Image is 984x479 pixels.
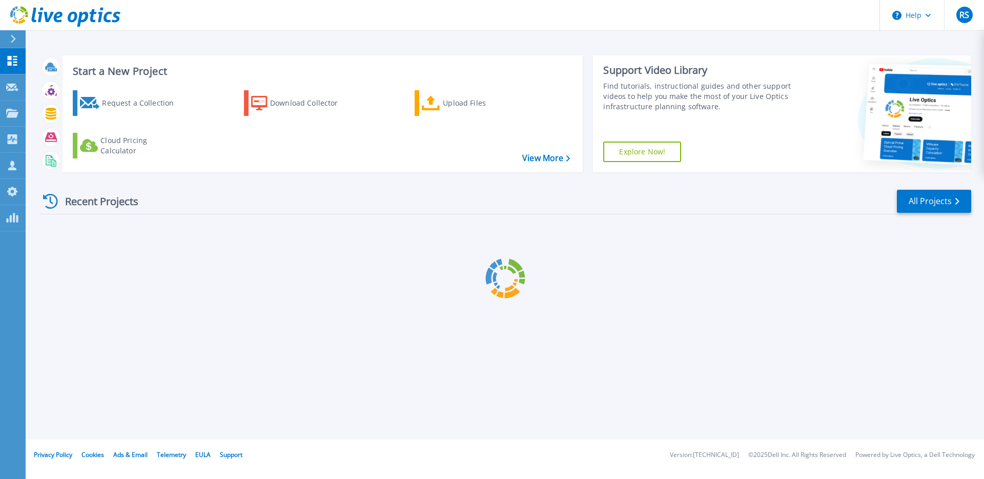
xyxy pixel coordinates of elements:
div: Download Collector [270,93,352,113]
a: Download Collector [244,90,358,116]
a: Cookies [81,450,104,459]
div: Cloud Pricing Calculator [100,135,182,156]
a: View More [522,153,570,163]
a: Upload Files [415,90,529,116]
a: Telemetry [157,450,186,459]
div: Find tutorials, instructional guides and other support videos to help you make the most of your L... [603,81,796,112]
li: Powered by Live Optics, a Dell Technology [855,452,975,458]
a: Privacy Policy [34,450,72,459]
a: Explore Now! [603,142,681,162]
div: Upload Files [443,93,525,113]
div: Support Video Library [603,64,796,77]
a: Ads & Email [113,450,148,459]
span: RS [959,11,969,19]
a: All Projects [897,190,971,213]
li: © 2025 Dell Inc. All Rights Reserved [748,452,846,458]
div: Request a Collection [102,93,184,113]
a: Request a Collection [73,90,187,116]
a: Support [220,450,242,459]
a: EULA [195,450,211,459]
a: Cloud Pricing Calculator [73,133,187,158]
div: Recent Projects [39,189,152,214]
h3: Start a New Project [73,66,570,77]
li: Version: [TECHNICAL_ID] [670,452,739,458]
